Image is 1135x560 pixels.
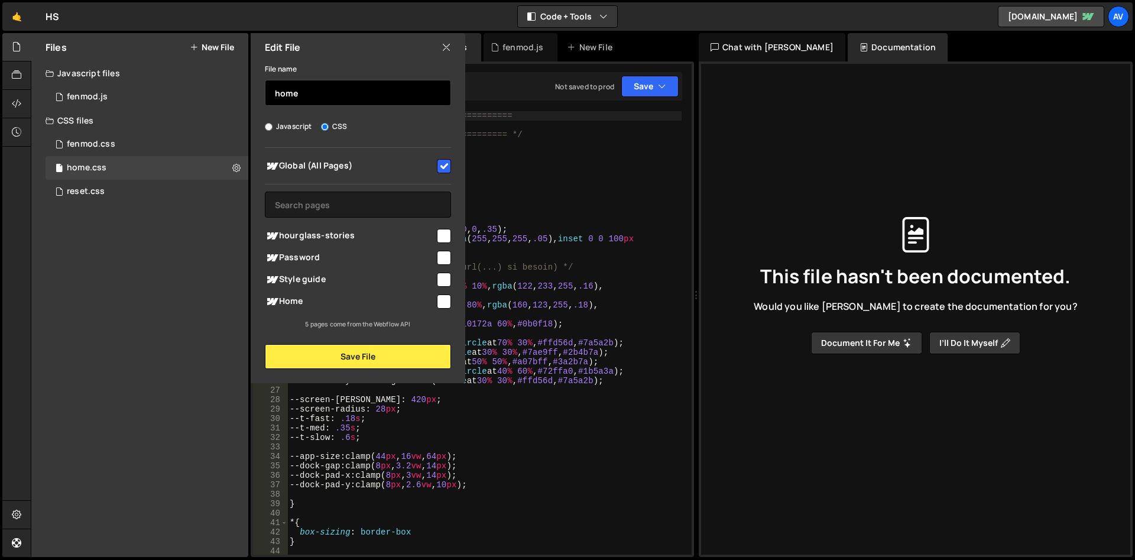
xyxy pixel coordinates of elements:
[46,132,248,156] div: 16304/44979.css
[31,61,248,85] div: Javascript files
[253,423,288,433] div: 31
[253,414,288,423] div: 30
[265,80,451,106] input: Name
[67,163,106,173] div: home.css
[265,251,435,265] span: Password
[253,509,288,518] div: 40
[699,33,845,61] div: Chat with [PERSON_NAME]
[265,121,312,132] label: Javascript
[253,452,288,461] div: 34
[67,139,115,150] div: fenmod.css
[253,537,288,546] div: 43
[253,442,288,452] div: 33
[265,229,435,243] span: hourglass-stories
[265,123,273,131] input: Javascript
[46,9,59,24] div: HS
[253,386,288,395] div: 27
[265,63,297,75] label: File name
[754,300,1077,313] span: Would you like [PERSON_NAME] to create the documentation for you?
[2,2,31,31] a: 🤙
[567,41,617,53] div: New File
[253,527,288,537] div: 42
[253,404,288,414] div: 29
[555,82,614,92] div: Not saved to prod
[321,123,329,131] input: CSS
[848,33,948,61] div: Documentation
[46,180,248,203] div: 16304/44235.css
[190,43,234,52] button: New File
[67,92,108,102] div: fenmod.js
[265,41,300,54] h2: Edit File
[621,76,679,97] button: Save
[265,273,435,287] span: Style guide
[253,395,288,404] div: 28
[46,41,67,54] h2: Files
[46,85,248,109] div: fenmod.js
[265,294,435,309] span: Home
[305,320,410,328] small: 5 pages come from the Webflow API
[998,6,1104,27] a: [DOMAIN_NAME]
[253,518,288,527] div: 41
[46,156,248,180] div: 16304/44132.css
[811,332,922,354] button: Document it for me
[253,490,288,499] div: 38
[502,41,543,53] div: fenmod.js
[253,546,288,556] div: 44
[253,471,288,480] div: 36
[265,159,435,173] span: Global (All Pages)
[67,186,105,197] div: reset.css
[1108,6,1129,27] a: Av
[265,192,451,218] input: Search pages
[760,267,1071,286] span: This file hasn't been documented.
[265,344,451,369] button: Save File
[321,121,347,132] label: CSS
[253,480,288,490] div: 37
[253,461,288,471] div: 35
[31,109,248,132] div: CSS files
[518,6,617,27] button: Code + Tools
[253,433,288,442] div: 32
[253,499,288,509] div: 39
[929,332,1020,354] button: I’ll do it myself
